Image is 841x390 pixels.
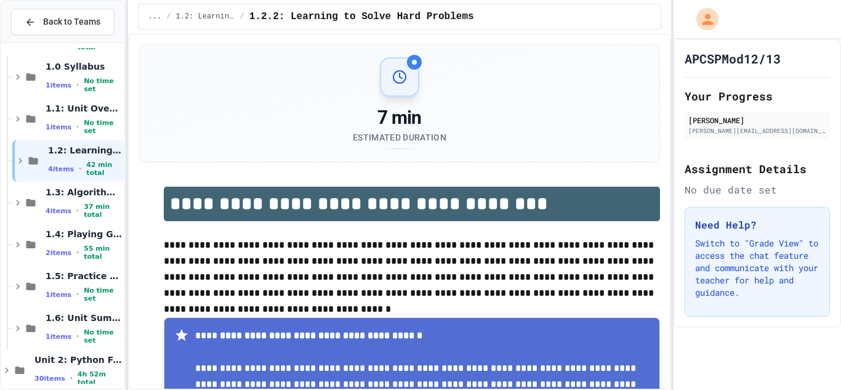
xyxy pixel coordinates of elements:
span: 1.6: Unit Summary [46,312,122,323]
button: Back to Teams [11,9,115,35]
span: No time set [84,77,122,93]
span: 2 items [46,249,71,257]
div: Estimated Duration [353,131,446,144]
span: / [240,12,244,22]
span: 1 items [46,291,71,299]
div: 7 min [353,107,446,129]
span: 1.2.2: Learning to Solve Hard Problems [249,9,474,24]
span: No time set [84,328,122,344]
span: 1.4: Playing Games [46,229,122,240]
p: Switch to "Grade View" to access the chat feature and communicate with your teacher for help and ... [695,237,819,299]
span: No time set [84,286,122,303]
span: 1 items [46,333,71,341]
span: 1.2: Learning to Solve Hard Problems [176,12,235,22]
span: 1.2: Learning to Solve Hard Problems [48,145,122,156]
span: / [166,12,171,22]
span: Unit 2: Python Fundamentals [34,354,122,365]
span: 1.5: Practice with Algorithms [46,270,122,282]
span: • [70,373,73,383]
span: 4 items [46,207,71,215]
span: • [76,122,79,132]
span: • [76,331,79,341]
span: 1.3: Algorithms - from Pseudocode to Flowcharts [46,187,122,198]
div: My Account [683,5,722,33]
span: • [76,206,79,216]
h2: Assignment Details [685,160,830,177]
div: [PERSON_NAME][EMAIL_ADDRESS][DOMAIN_NAME] [688,126,826,136]
span: 42 min total [86,161,122,177]
div: No due date set [685,182,830,197]
span: 4 items [48,165,74,173]
span: No time set [84,119,122,135]
h2: Your Progress [685,87,830,105]
span: 30 items [34,375,65,383]
div: [PERSON_NAME] [688,115,826,126]
span: 1 items [46,81,71,89]
span: 1.0 Syllabus [46,61,122,72]
span: 1.1: Unit Overview [46,103,122,114]
span: 1 items [46,123,71,131]
span: ... [148,12,162,22]
span: • [76,290,79,299]
span: • [79,164,81,174]
span: 55 min total [84,245,122,261]
span: • [76,80,79,90]
span: • [76,248,79,258]
h3: Need Help? [695,217,819,232]
span: 4h 52m total [78,370,122,386]
h1: APCSPMod12/13 [685,50,781,67]
span: Back to Teams [43,15,100,28]
span: 37 min total [84,203,122,219]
